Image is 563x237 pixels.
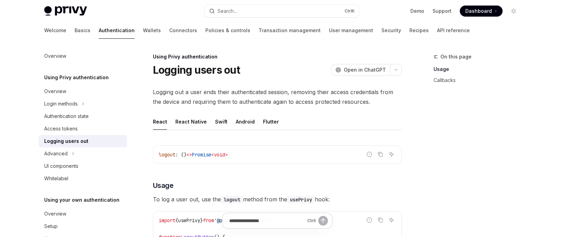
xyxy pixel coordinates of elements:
[508,6,519,17] button: Toggle dark mode
[236,113,255,130] div: Android
[44,196,119,204] h5: Using your own authentication
[225,152,228,158] span: >
[263,113,279,130] div: Flutter
[287,196,315,203] code: usePrivy
[175,152,186,158] span: : ()
[44,210,66,218] div: Overview
[365,150,374,159] button: Report incorrect code
[153,87,402,107] span: Logging out a user ends their authenticated session, removing their access credentials from the d...
[211,152,214,158] span: <
[39,50,127,62] a: Overview
[44,137,88,145] div: Logging users out
[39,172,127,185] a: Whitelabel
[44,6,87,16] img: light logo
[159,152,175,158] span: logout
[221,196,243,203] code: logout
[229,213,304,228] input: Ask a question...
[440,53,472,61] span: On this page
[39,98,127,110] button: Toggle Login methods section
[39,220,127,233] a: Setup
[204,5,359,17] button: Open search
[44,149,68,158] div: Advanced
[153,53,402,60] div: Using Privy authentication
[465,8,492,15] span: Dashboard
[318,216,328,226] button: Send message
[153,113,167,130] div: React
[44,52,66,60] div: Overview
[44,222,58,230] div: Setup
[259,22,321,39] a: Transaction management
[44,112,89,120] div: Authentication state
[44,174,68,183] div: Whitelabel
[39,135,127,147] a: Logging users out
[44,162,78,170] div: UI components
[153,64,240,76] h1: Logging users out
[75,22,90,39] a: Basics
[434,75,525,86] a: Callbacks
[387,150,396,159] button: Ask AI
[39,122,127,135] a: Access tokens
[39,160,127,172] a: UI components
[460,6,503,17] a: Dashboard
[344,66,386,73] span: Open in ChatGPT
[44,87,66,95] div: Overview
[215,113,227,130] div: Swift
[44,100,78,108] div: Login methods
[205,22,250,39] a: Policies & controls
[434,64,525,75] a: Usage
[153,194,402,204] span: To log a user out, use the method from the hook:
[217,7,237,15] div: Search...
[186,152,192,158] span: =>
[44,125,78,133] div: Access tokens
[214,152,225,158] span: void
[344,8,355,14] span: Ctrl K
[39,110,127,122] a: Authentication state
[331,64,390,76] button: Open in ChatGPT
[39,147,127,160] button: Toggle Advanced section
[433,8,452,15] a: Support
[39,85,127,98] a: Overview
[410,8,424,15] a: Demo
[381,22,401,39] a: Security
[376,150,385,159] button: Copy the contents from the code block
[169,22,197,39] a: Connectors
[99,22,135,39] a: Authentication
[175,113,207,130] div: React Native
[44,73,109,82] h5: Using Privy authentication
[143,22,161,39] a: Wallets
[192,152,211,158] span: Promise
[329,22,373,39] a: User management
[437,22,470,39] a: API reference
[409,22,429,39] a: Recipes
[153,181,174,190] span: Usage
[39,208,127,220] a: Overview
[44,22,66,39] a: Welcome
